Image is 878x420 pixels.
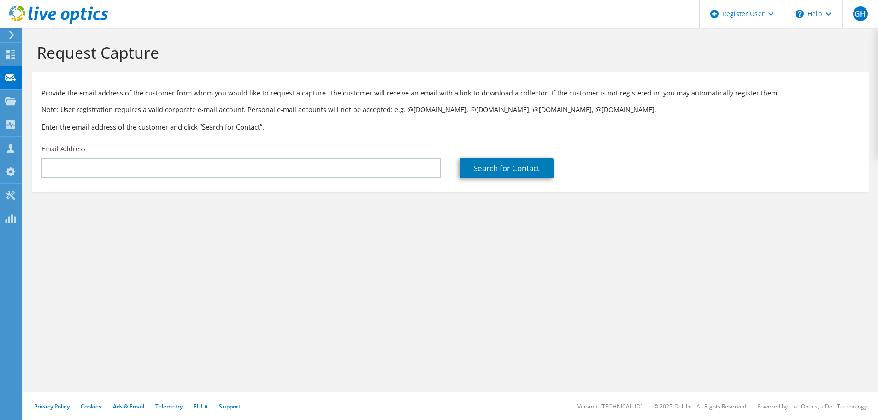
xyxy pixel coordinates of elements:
[41,105,860,115] p: Note: User registration requires a valid corporate e-mail account. Personal e-mail accounts will ...
[41,144,86,154] label: Email Address
[853,6,868,21] span: GH
[155,402,183,410] a: Telemetry
[41,122,860,132] h3: Enter the email address of the customer and click “Search for Contact”.
[194,402,208,410] a: EULA
[654,402,746,410] li: © 2025 Dell Inc. All Rights Reserved
[41,88,860,98] p: Provide the email address of the customer from whom you would like to request a capture. The cust...
[113,402,144,410] a: Ads & Email
[34,402,70,410] a: Privacy Policy
[460,158,554,178] a: Search for Contact
[219,402,241,410] a: Support
[577,402,642,410] li: Version: [TECHNICAL_ID]
[757,402,867,410] li: Powered by Live Optics, a Dell Technology
[81,402,102,410] a: Cookies
[796,10,804,18] svg: \n
[37,43,860,62] h1: Request Capture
